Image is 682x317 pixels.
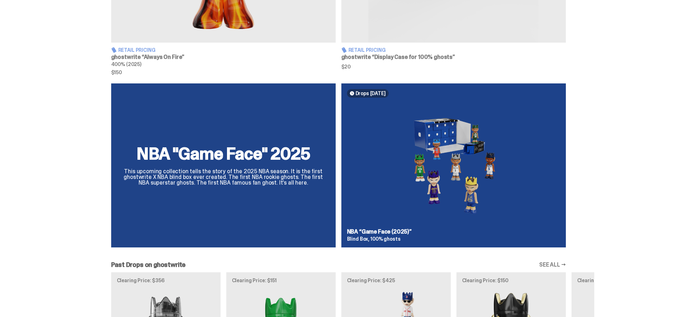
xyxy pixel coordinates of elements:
[111,70,336,75] span: $150
[120,145,327,162] h2: NBA "Game Face" 2025
[347,278,445,283] p: Clearing Price: $425
[341,64,566,69] span: $20
[232,278,330,283] p: Clearing Price: $151
[539,262,566,268] a: SEE ALL →
[356,91,386,96] span: Drops [DATE]
[370,236,400,242] span: 100% ghosts
[111,54,336,60] h3: ghostwrite “Always On Fire”
[347,229,560,235] h3: NBA “Game Face (2025)”
[341,54,566,60] h3: ghostwrite “Display Case for 100% ghosts”
[117,278,215,283] p: Clearing Price: $356
[118,48,156,53] span: Retail Pricing
[120,169,327,186] p: This upcoming collection tells the story of the 2025 NBA season. It is the first ghostwrite X NBA...
[111,61,141,67] span: 400% (2025)
[111,262,186,268] h2: Past Drops on ghostwrite
[577,278,675,283] p: Clearing Price: $100
[348,48,386,53] span: Retail Pricing
[462,278,560,283] p: Clearing Price: $150
[347,103,560,223] img: Game Face (2025)
[347,236,370,242] span: Blind Box,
